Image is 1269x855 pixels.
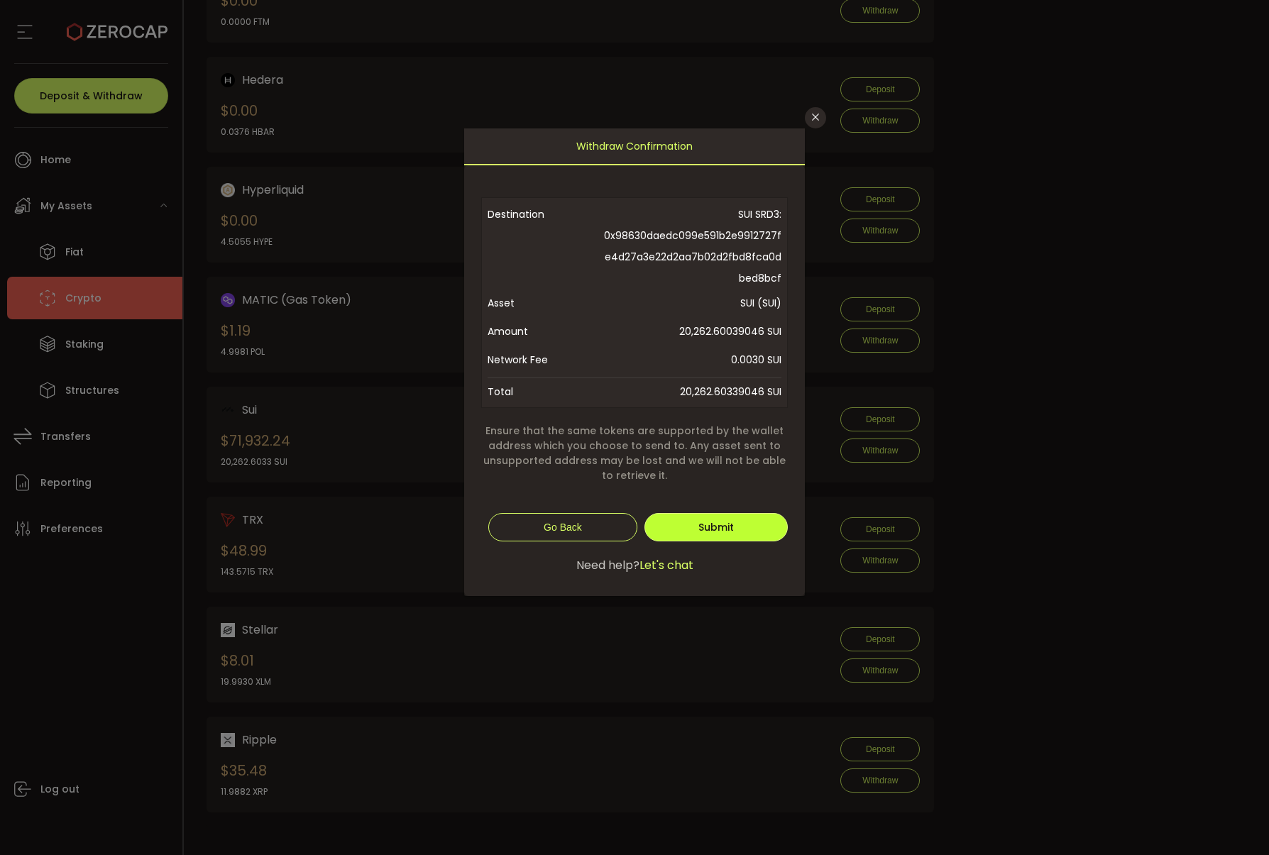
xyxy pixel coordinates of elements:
span: Destination [488,204,601,289]
span: Total [488,382,513,402]
span: 20,262.60039046 SUI [601,317,781,346]
iframe: Chat Widget [1198,787,1269,855]
button: Close [805,107,826,128]
span: Asset [488,289,601,317]
div: dialog [464,128,805,597]
span: Withdraw Confirmation [576,128,693,164]
span: Go Back [544,522,582,533]
span: Ensure that the same tokens are supported by the wallet address which you choose to send to. Any ... [481,424,788,483]
span: 0.0030 SUI [601,346,781,374]
span: SUI SRD3: 0x98630daedc099e591b2e9912727fe4d27a3e22d2aa7b02d2fbd8fca0dbed8bcf [601,204,781,289]
span: Network Fee [488,346,601,374]
span: Submit [698,520,734,534]
span: SUI (SUI) [601,289,781,317]
span: Let's chat [639,557,693,574]
span: Amount [488,317,601,346]
button: Go Back [488,513,637,541]
span: Need help? [576,557,639,574]
span: 20,262.60339046 SUI [680,382,781,402]
button: Submit [644,513,788,541]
